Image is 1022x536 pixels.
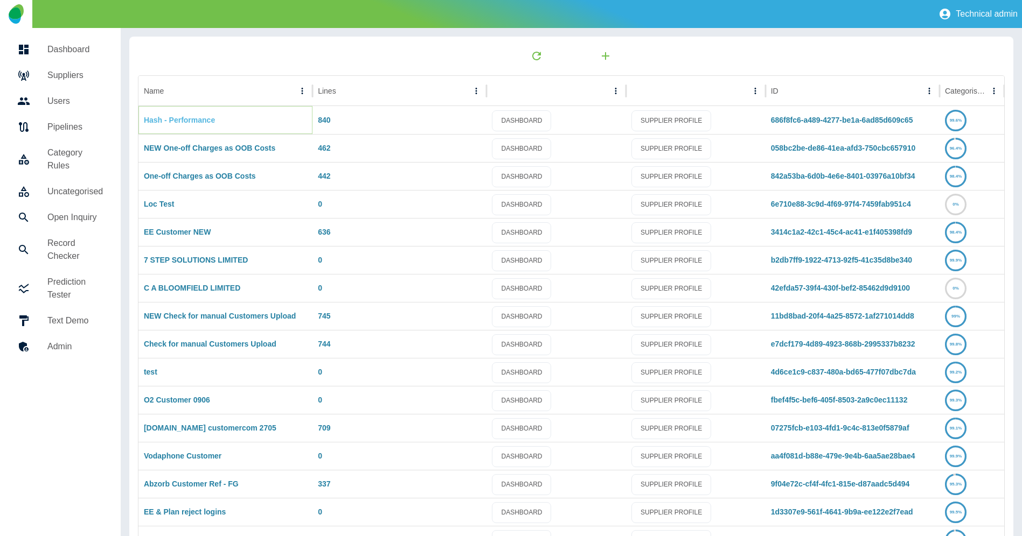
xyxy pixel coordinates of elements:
[950,230,962,235] text: 98.4%
[144,200,175,208] a: Loc Test
[492,110,551,131] a: DASHBOARD
[945,452,967,460] a: 99.9%
[631,110,711,131] a: SUPPLIER PROFILE
[318,452,322,460] a: 0
[47,121,103,133] h5: Pipelines
[631,362,711,383] a: SUPPLIER PROFILE
[492,390,551,411] a: DASHBOARD
[771,452,915,460] a: aa4f081d-b88e-479e-9e4b-6aa5ae28bae4
[9,230,112,269] a: Record Checker
[492,502,551,523] a: DASHBOARD
[318,200,322,208] a: 0
[771,87,778,95] div: ID
[144,87,164,95] div: Name
[945,200,967,208] a: 0%
[950,398,962,403] text: 99.3%
[945,368,967,376] a: 99.2%
[9,4,23,24] img: Logo
[631,474,711,495] a: SUPPLIER PROFILE
[47,146,103,172] h5: Category Rules
[771,200,911,208] a: 6e710e88-3c9d-4f69-97f4-7459fab951c4
[318,312,330,320] a: 745
[144,228,211,236] a: EE Customer NEW
[9,140,112,179] a: Category Rules
[631,138,711,159] a: SUPPLIER PROFILE
[608,83,623,98] button: column menu
[631,306,711,327] a: SUPPLIER PROFILE
[945,340,967,348] a: 99.8%
[318,87,336,95] div: Lines
[144,479,239,488] a: Abzorb Customer Ref - FG
[631,250,711,271] a: SUPPLIER PROFILE
[956,9,1018,19] p: Technical admin
[144,507,226,516] a: EE & Plan reject logins
[318,479,330,488] a: 337
[9,62,112,88] a: Suppliers
[771,284,910,292] a: 42efda57-39f4-430f-bef2-85462d9d9100
[631,278,711,299] a: SUPPLIER PROFILE
[771,312,914,320] a: 11bd8bad-20f4-4a25-8572-1af271014dd8
[951,314,960,319] text: 99%
[492,418,551,439] a: DASHBOARD
[144,256,248,264] a: 7 STEP SOLUTIONS LIMITED
[9,179,112,204] a: Uncategorised
[771,479,910,488] a: 9f04e72c-cf4f-4fc1-815e-d87aadc5d494
[492,194,551,215] a: DASHBOARD
[47,43,103,56] h5: Dashboard
[318,396,322,404] a: 0
[771,340,915,348] a: e7dcf179-4d89-4923-868b-2995337b8232
[492,446,551,467] a: DASHBOARD
[144,172,256,180] a: One-off Charges as OOB Costs
[771,507,913,516] a: 1d3307e9-561f-4641-9b9a-ee122e2f7ead
[945,424,967,432] a: 99.1%
[945,116,967,124] a: 99.6%
[950,454,962,459] text: 99.9%
[950,370,962,375] text: 99.2%
[492,334,551,355] a: DASHBOARD
[9,308,112,334] a: Text Demo
[492,306,551,327] a: DASHBOARD
[9,37,112,62] a: Dashboard
[945,479,967,488] a: 95.3%
[144,396,210,404] a: O2 Customer 0906
[950,426,962,431] text: 99.1%
[945,228,967,236] a: 98.4%
[9,88,112,114] a: Users
[771,256,912,264] a: b2db7ff9-1922-4713-92f5-41c35d8be340
[950,146,962,151] text: 96.4%
[631,446,711,467] a: SUPPLIER PROFILE
[47,237,103,263] h5: Record Checker
[631,222,711,243] a: SUPPLIER PROFILE
[771,144,916,152] a: 058bc2be-de86-41ea-afd3-750cbc657910
[318,507,322,516] a: 0
[771,424,909,432] a: 07275fcb-e103-4fd1-9c4c-813e0f5879af
[922,83,937,98] button: ID column menu
[318,228,330,236] a: 636
[47,314,103,327] h5: Text Demo
[748,83,763,98] button: column menu
[771,396,908,404] a: fbef4f5c-bef6-405f-8503-2a9c0ec11132
[945,144,967,152] a: 96.4%
[771,116,913,124] a: 686f8fc6-a489-4277-be1a-6ad85d609c65
[318,116,330,124] a: 840
[318,340,330,348] a: 744
[144,368,157,376] a: test
[318,368,322,376] a: 0
[945,396,967,404] a: 99.3%
[950,510,962,514] text: 99.5%
[945,172,967,180] a: 98.4%
[47,276,103,301] h5: Prediction Tester
[945,256,967,264] a: 99.9%
[950,482,962,486] text: 95.3%
[631,194,711,215] a: SUPPLIER PROFILE
[631,166,711,187] a: SUPPLIER PROFILE
[771,228,912,236] a: 3414c1a2-42c1-45c4-ac41-e1f405398fd9
[9,114,112,140] a: Pipelines
[9,204,112,230] a: Open Inquiry
[318,424,330,432] a: 709
[144,116,215,124] a: Hash - Performance
[318,284,322,292] a: 0
[47,69,103,82] h5: Suppliers
[771,172,915,180] a: 842a53ba-6d0b-4e6e-8401-03976a10bf34
[631,334,711,355] a: SUPPLIER PROFILE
